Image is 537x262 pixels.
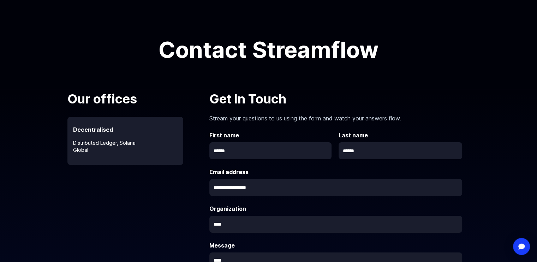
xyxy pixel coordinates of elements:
label: Message [209,241,462,250]
p: Distributed Ledger, Solana Global [67,134,183,154]
label: Organization [209,204,462,213]
p: Our offices [67,89,202,108]
label: Last name [339,131,462,139]
label: Email address [209,168,462,176]
p: Stream your questions to us using the form and watch your answers flow. [209,108,462,123]
p: Decentralised [67,117,183,134]
label: First name [209,131,333,139]
p: Get In Touch [209,89,462,108]
div: Open Intercom Messenger [513,238,530,255]
h1: Contact Streamflow [110,38,428,61]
